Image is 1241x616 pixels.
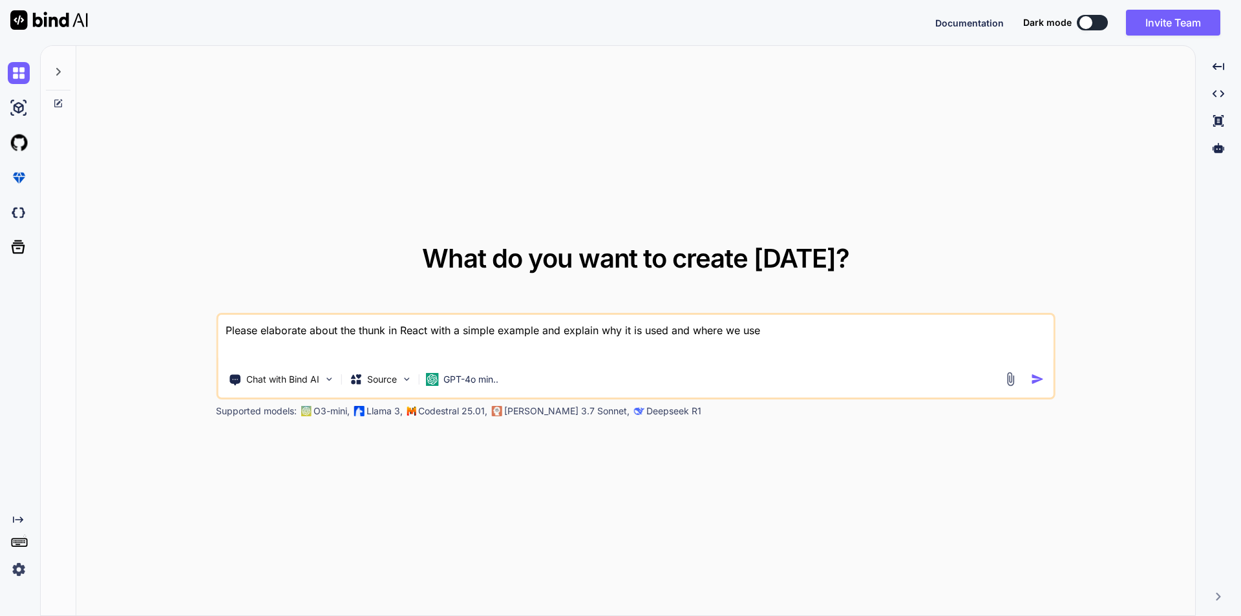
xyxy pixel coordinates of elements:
button: Documentation [935,16,1004,30]
span: Documentation [935,17,1004,28]
img: ai-studio [8,97,30,119]
img: claude [633,406,644,416]
img: githubLight [8,132,30,154]
p: Source [367,373,397,386]
p: O3-mini, [313,405,350,418]
img: settings [8,558,30,580]
span: What do you want to create [DATE]? [422,242,849,274]
p: Codestral 25.01, [418,405,487,418]
p: Supported models: [216,405,297,418]
textarea: Please elaborate about the thunk in React with a simple example and explain why it is used and wh... [218,315,1054,363]
img: GPT-4o mini [425,373,438,386]
img: Llama2 [354,406,364,416]
img: premium [8,167,30,189]
img: chat [8,62,30,84]
img: GPT-4 [301,406,311,416]
p: Chat with Bind AI [246,373,319,386]
p: Llama 3, [366,405,403,418]
img: claude [491,406,502,416]
img: Pick Models [401,374,412,385]
span: Dark mode [1023,16,1072,29]
img: darkCloudIdeIcon [8,202,30,224]
p: [PERSON_NAME] 3.7 Sonnet, [504,405,630,418]
button: Invite Team [1126,10,1220,36]
img: Mistral-AI [407,407,416,416]
p: Deepseek R1 [646,405,701,418]
p: GPT-4o min.. [443,373,498,386]
img: Bind AI [10,10,88,30]
img: attachment [1003,372,1018,387]
img: icon [1031,372,1045,386]
img: Pick Tools [323,374,334,385]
